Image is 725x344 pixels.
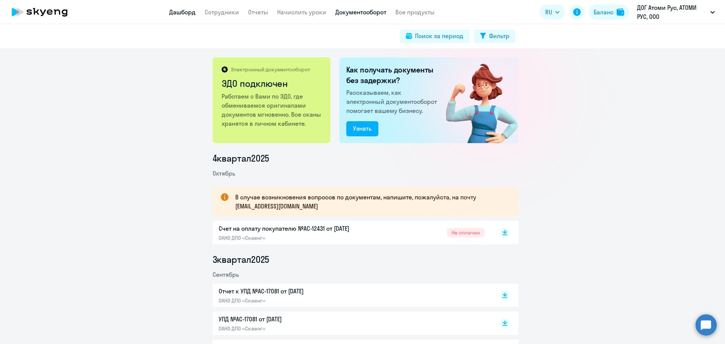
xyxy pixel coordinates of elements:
[248,8,268,16] a: Отчеты
[433,57,518,143] img: connected
[213,152,518,164] li: 4 квартал 2025
[415,31,463,40] div: Поиск за период
[335,8,386,16] a: Документооборот
[219,297,377,304] p: ОАНО ДПО «Скаенг»
[474,29,515,43] button: Фильтр
[447,228,484,237] span: Не оплачен
[346,65,440,86] h2: Как получать документы без задержки?
[540,5,565,20] button: RU
[395,8,435,16] a: Все продукты
[219,287,484,304] a: Отчет к УПД №AC-17081 от [DATE]ОАНО ДПО «Скаенг»
[617,8,624,16] img: balance
[219,234,377,241] p: ОАНО ДПО «Скаенг»
[235,193,505,211] p: В случае возникновения вопросов по документам, напишите, пожалуйста, на почту [EMAIL_ADDRESS][DOM...
[219,287,377,296] p: Отчет к УПД №AC-17081 от [DATE]
[231,66,310,73] p: Электронный документооборот
[213,170,235,177] span: Октябрь
[633,3,719,21] button: ДОГ Атоми Рус, АТОМИ РУС, ООО
[219,315,377,324] p: УПД №AC-17081 от [DATE]
[594,8,614,17] div: Баланс
[213,271,239,278] span: Сентябрь
[213,253,518,265] li: 3 квартал 2025
[219,224,484,241] a: Счет на оплату покупателю №AC-12431 от [DATE]ОАНО ДПО «Скаенг»Не оплачен
[169,8,196,16] a: Дашборд
[589,5,629,20] button: Балансbalance
[219,325,377,332] p: ОАНО ДПО «Скаенг»
[489,31,509,40] div: Фильтр
[545,8,552,17] span: RU
[222,77,322,89] h2: ЭДО подключен
[219,224,377,233] p: Счет на оплату покупателю №AC-12431 от [DATE]
[222,92,322,128] p: Работаем с Вами по ЭДО, где обмениваемся оригиналами документов мгновенно. Все сканы хранятся в л...
[219,315,484,332] a: УПД №AC-17081 от [DATE]ОАНО ДПО «Скаенг»
[346,121,378,136] button: Узнать
[346,88,440,115] p: Рассказываем, как электронный документооборот помогает вашему бизнесу.
[637,3,707,21] p: ДОГ Атоми Рус, АТОМИ РУС, ООО
[277,8,326,16] a: Начислить уроки
[353,124,372,133] div: Узнать
[205,8,239,16] a: Сотрудники
[400,29,469,43] button: Поиск за период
